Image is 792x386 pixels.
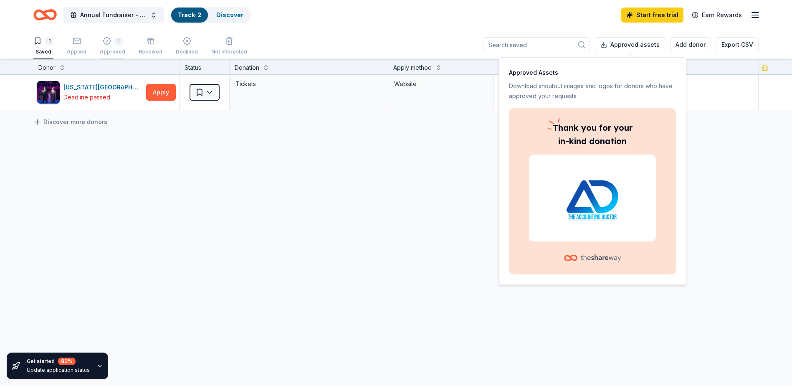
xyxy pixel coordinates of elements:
[529,121,656,148] p: you for your in-kind donation
[211,48,247,55] div: Not interested
[27,367,90,373] div: Update application status
[235,63,259,73] div: Donation
[178,11,201,18] a: Track· 2
[67,33,86,59] button: Applied
[509,68,676,78] p: Approved Assets
[509,81,676,101] p: Download shoutout images and logos for donors who have approved your requests.
[100,48,125,55] div: Approved
[483,37,590,52] input: Search saved
[394,79,488,89] div: Website
[33,117,107,127] a: Discover more donors
[176,33,198,59] button: Declined
[235,78,383,90] div: Tickets
[38,63,56,73] div: Donor
[553,122,579,133] span: Thank
[37,81,143,104] button: Image for Kansas City Repertory Theatre[US_STATE][GEOGRAPHIC_DATA]Deadline passed
[176,48,198,55] div: Declined
[33,48,53,55] div: Saved
[716,37,759,52] button: Export CSV
[80,10,147,20] span: Annual Fundraiser - Golfing Fore Good
[27,358,90,365] div: Get started
[595,37,665,52] button: Approved assets
[63,82,143,92] div: [US_STATE][GEOGRAPHIC_DATA]
[37,81,60,104] img: Image for Kansas City Repertory Theatre
[180,59,230,74] div: Status
[393,63,432,73] div: Apply method
[211,33,247,59] button: Not interested
[63,92,110,102] div: Deadline passed
[45,37,53,45] div: 1
[58,358,76,365] div: 80 %
[539,171,646,225] img: The Accounting Doctor
[100,33,125,59] button: 1Approved
[67,48,86,55] div: Applied
[63,7,164,23] button: Annual Fundraiser - Golfing Fore Good
[114,37,123,45] div: 1
[170,7,251,23] button: Track· 2Discover
[216,11,243,18] a: Discover
[621,8,683,23] a: Start free trial
[139,48,162,55] div: Received
[670,37,711,52] button: Add donor
[139,33,162,59] button: Received
[687,8,747,23] a: Earn Rewards
[33,33,53,59] button: 1Saved
[146,84,176,101] button: Apply
[33,5,57,25] a: Home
